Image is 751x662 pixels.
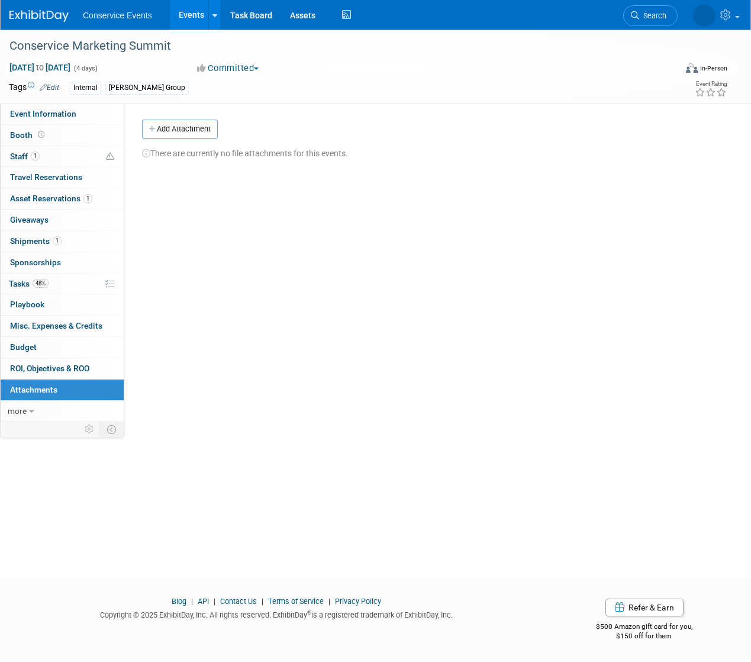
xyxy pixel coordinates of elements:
span: Playbook [10,300,44,309]
span: Booth not reserved yet [36,130,47,139]
td: Tags [9,81,59,95]
span: Giveaways [10,215,49,224]
a: Budget [1,337,124,358]
span: | [211,597,218,606]
div: $500 Amazon gift card for you, [561,614,727,641]
a: Contact Us [220,597,257,606]
span: Budget [10,342,37,352]
span: 1 [83,194,92,203]
span: more [8,406,27,416]
button: Add Attachment [142,120,218,139]
span: | [188,597,196,606]
img: Format-Inperson.png [686,63,698,73]
a: Staff1 [1,146,124,167]
a: Attachments [1,380,124,400]
span: Misc. Expenses & Credits [10,321,102,330]
a: Blog [172,597,186,606]
a: Giveaways [1,210,124,230]
a: Privacy Policy [335,597,381,606]
span: Sponsorships [10,258,61,267]
img: Amiee Griffey [693,4,715,27]
div: Event Format [623,62,727,79]
a: Search [623,5,678,26]
a: Shipments1 [1,231,124,252]
td: Toggle Event Tabs [100,422,124,437]
span: Shipments [10,236,62,246]
div: $150 off for them. [561,631,727,641]
a: Misc. Expenses & Credits [1,316,124,336]
div: Copyright © 2025 ExhibitDay, Inc. All rights reserved. ExhibitDay is a registered trademark of Ex... [9,607,543,621]
a: Tasks48% [1,274,124,294]
span: Event Information [10,109,76,118]
span: | [325,597,333,606]
span: Conservice Events [83,11,152,20]
div: In-Person [700,64,727,73]
span: Travel Reservations [10,172,82,182]
span: Search [639,11,666,20]
a: Travel Reservations [1,167,124,188]
span: Staff [10,152,40,161]
a: Playbook [1,294,124,315]
sup: ® [307,609,311,616]
a: Booth [1,125,124,146]
a: Sponsorships [1,252,124,273]
img: ExhibitDay [9,10,69,22]
span: Asset Reservations [10,194,92,203]
span: [DATE] [DATE] [9,62,71,73]
span: 1 [53,236,62,245]
span: Tasks [9,279,49,288]
span: Booth [10,130,47,140]
span: to [34,63,46,72]
a: Terms of Service [268,597,324,606]
div: [PERSON_NAME] Group [105,82,189,94]
td: Personalize Event Tab Strip [79,422,100,437]
a: Edit [40,83,59,92]
span: 1 [31,152,40,160]
div: Event Rating [695,81,727,87]
div: Conservice Marketing Summit [5,36,666,57]
div: Internal [70,82,101,94]
span: Potential Scheduling Conflict -- at least one attendee is tagged in another overlapping event. [106,152,114,162]
span: ROI, Objectives & ROO [10,364,89,373]
span: 48% [33,279,49,288]
a: more [1,401,124,422]
a: API [198,597,209,606]
a: Refer & Earn [605,599,684,616]
span: (4 days) [73,65,98,72]
button: Committed [193,62,263,75]
a: Asset Reservations1 [1,188,124,209]
div: There are currently no file attachments for this events. [142,139,718,159]
a: ROI, Objectives & ROO [1,358,124,379]
span: Attachments [10,385,57,394]
span: | [259,597,266,606]
a: Event Information [1,104,124,124]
